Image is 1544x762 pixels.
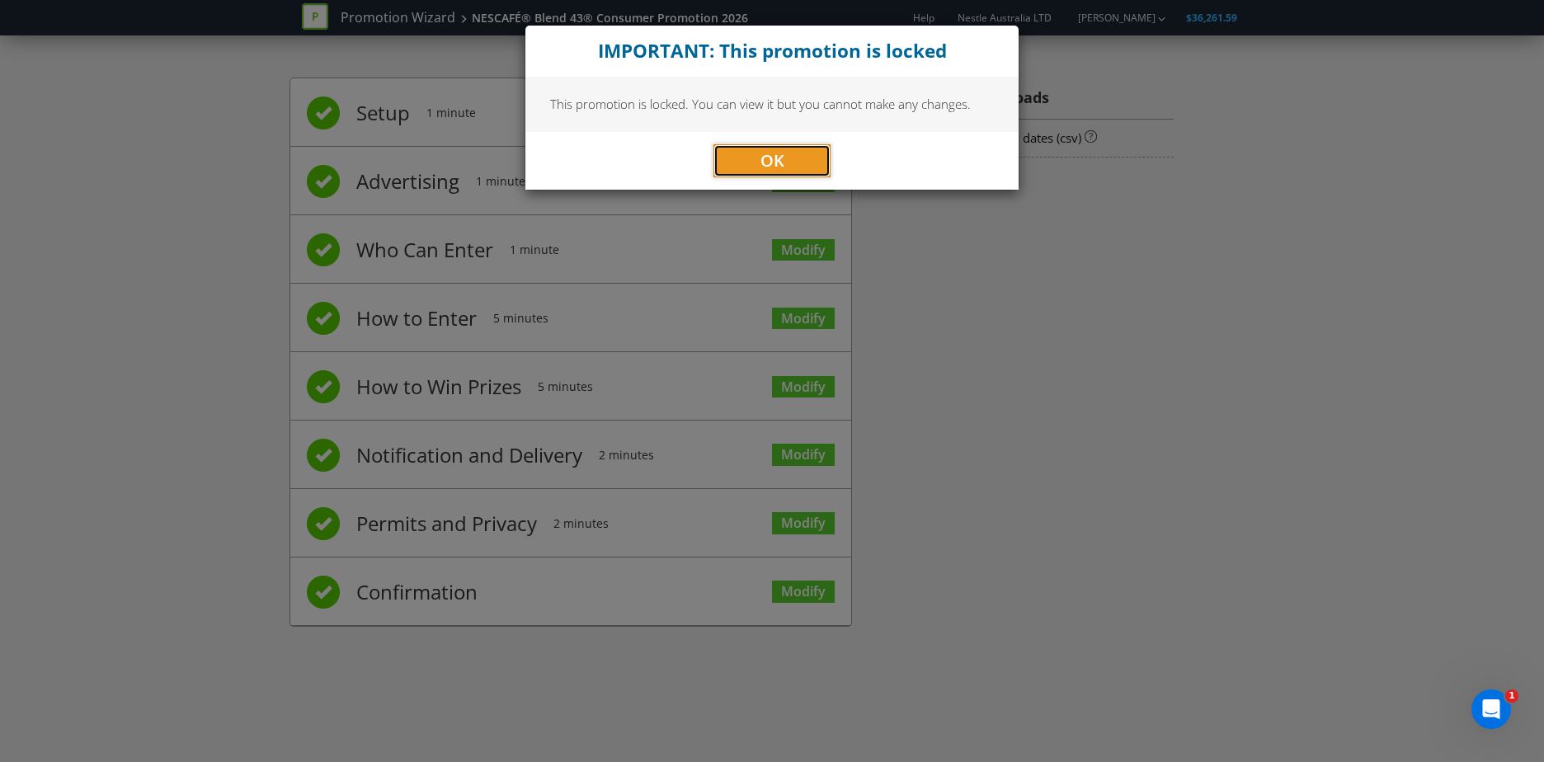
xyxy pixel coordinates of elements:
[525,77,1019,131] div: This promotion is locked. You can view it but you cannot make any changes.
[1471,689,1511,729] iframe: Intercom live chat
[1505,689,1518,703] span: 1
[525,26,1019,77] div: Close
[598,38,947,63] strong: IMPORTANT: This promotion is locked
[760,149,784,172] span: OK
[713,144,831,177] button: OK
